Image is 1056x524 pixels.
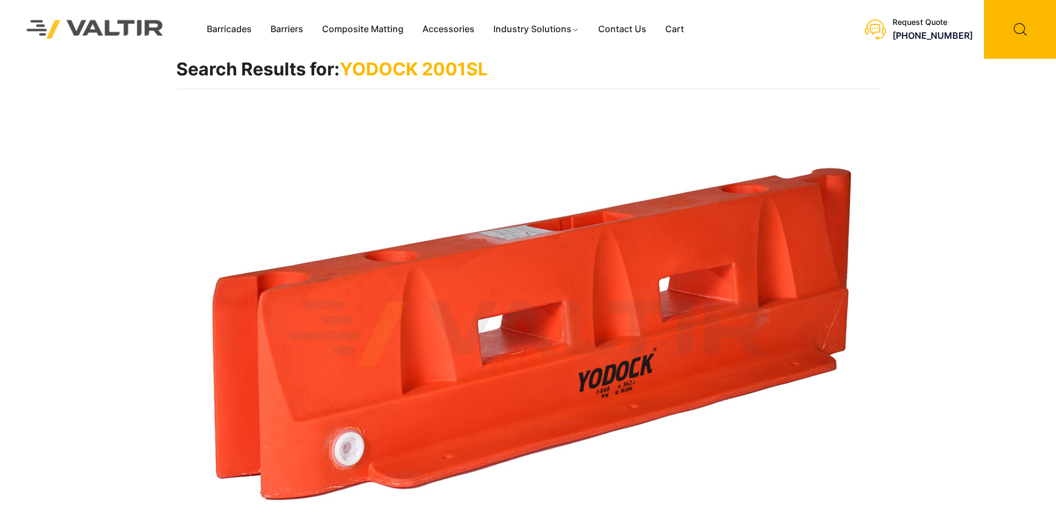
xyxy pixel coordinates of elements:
a: [PHONE_NUMBER] [892,30,973,41]
a: Barricades [197,21,261,38]
span: YODOCK 2001SL [340,58,488,80]
div: Request Quote [892,18,973,27]
a: Accessories [413,21,484,38]
img: Valtir Rentals [12,6,178,53]
a: Cart [656,21,693,38]
a: Barriers [261,21,313,38]
a: Composite Matting [313,21,413,38]
h1: Search Results for: [176,59,880,89]
a: Contact Us [589,21,656,38]
a: Industry Solutions [484,21,589,38]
